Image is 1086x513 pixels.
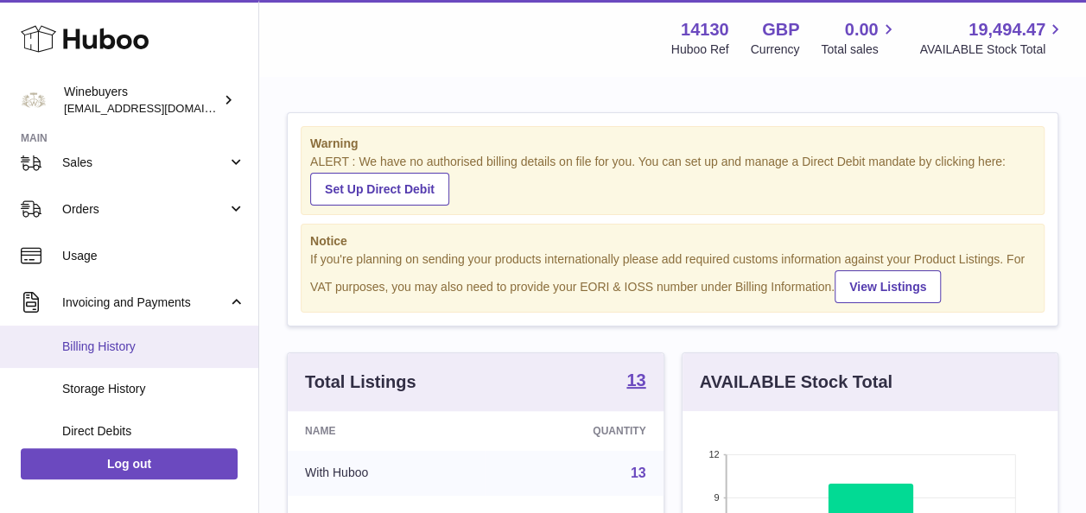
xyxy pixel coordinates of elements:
[288,411,486,451] th: Name
[835,270,941,303] a: View Listings
[21,87,47,113] img: internalAdmin-14130@internal.huboo.com
[310,173,449,206] a: Set Up Direct Debit
[305,370,416,394] h3: Total Listings
[64,84,219,117] div: Winebuyers
[310,233,1035,250] strong: Notice
[626,371,645,389] strong: 13
[21,448,238,479] a: Log out
[708,449,719,459] text: 12
[62,423,245,440] span: Direct Debits
[62,294,227,311] span: Invoicing and Payments
[62,339,245,355] span: Billing History
[751,41,800,58] div: Currency
[310,136,1035,152] strong: Warning
[821,18,898,58] a: 0.00 Total sales
[762,18,799,41] strong: GBP
[821,41,898,58] span: Total sales
[626,371,645,392] a: 13
[969,18,1045,41] span: 19,494.47
[631,465,646,480] a: 13
[62,201,227,218] span: Orders
[310,154,1035,206] div: ALERT : We have no authorised billing details on file for you. You can set up and manage a Direct...
[64,101,254,115] span: [EMAIL_ADDRESS][DOMAIN_NAME]
[671,41,729,58] div: Huboo Ref
[486,411,663,451] th: Quantity
[845,18,879,41] span: 0.00
[714,492,719,503] text: 9
[62,248,245,264] span: Usage
[62,155,227,171] span: Sales
[62,381,245,397] span: Storage History
[919,41,1065,58] span: AVAILABLE Stock Total
[681,18,729,41] strong: 14130
[919,18,1065,58] a: 19,494.47 AVAILABLE Stock Total
[288,451,486,496] td: With Huboo
[700,370,892,394] h3: AVAILABLE Stock Total
[310,251,1035,303] div: If you're planning on sending your products internationally please add required customs informati...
